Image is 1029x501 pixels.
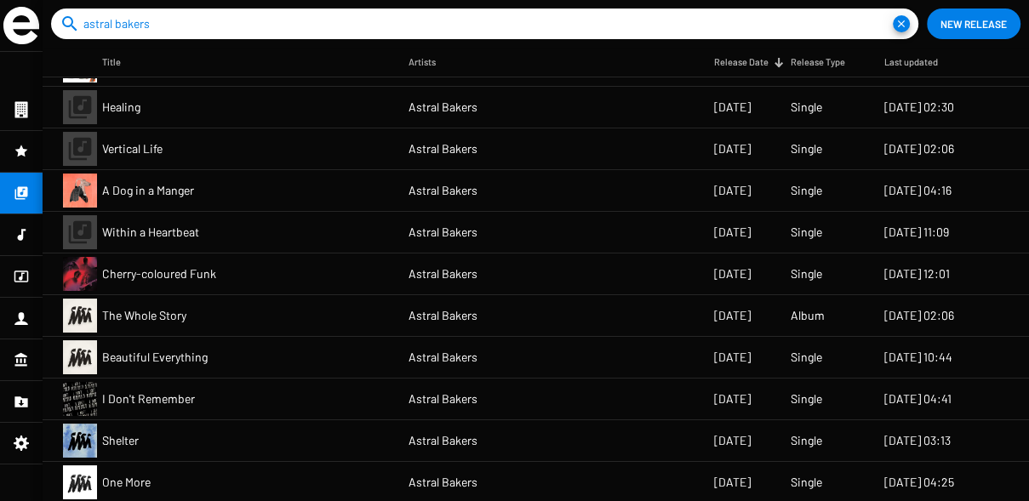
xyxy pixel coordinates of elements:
button: Clear [893,15,910,32]
img: A-Dog-in-a-Manger-%281%29.png [63,174,97,208]
span: Astral Bakers [409,390,477,407]
span: Astral Bakers [409,99,477,116]
span: [DATE] 11:09 [884,224,949,241]
div: Release Type [791,54,860,71]
span: Within a Heartbeat [102,224,199,241]
div: Release Date [714,54,769,71]
span: Single [791,265,822,282]
span: Single [791,474,822,491]
span: [DATE] 02:06 [884,140,954,157]
span: Astral Bakers [409,307,477,324]
span: Astral Bakers [409,474,477,491]
span: Single [791,349,822,366]
span: Astral Bakers [409,182,477,199]
span: New Release [940,9,1007,39]
span: Single [791,224,822,241]
button: New Release [927,9,1020,39]
span: [DATE] 04:16 [884,182,952,199]
span: [DATE] 02:06 [884,307,954,324]
img: Astral-Bakers-The-Whole-Story.jpg [63,340,97,374]
span: [DATE] [714,99,751,116]
span: [DATE] 10:44 [884,349,952,366]
span: [DATE] 04:41 [884,390,952,407]
div: Artists [409,54,436,71]
span: [DATE] [714,265,751,282]
img: I-Don-t-Remember---Astral-Bakers.jpg [63,382,97,416]
span: Vertical Life [102,140,163,157]
input: Search Releases... [83,9,893,39]
span: [DATE] 03:13 [884,432,951,449]
span: [DATE] [714,474,751,491]
span: Single [791,99,822,116]
img: grand-sigle.svg [3,7,39,44]
span: [DATE] [714,307,751,324]
span: [DATE] [714,390,751,407]
span: I Don't Remember [102,390,195,407]
span: Astral Bakers [409,140,477,157]
mat-icon: search [60,14,80,34]
div: Last updated [884,54,953,71]
img: Astral-Bakers-The-Whole-Story-clear.jpg [63,299,97,333]
div: Artists [409,54,451,71]
div: Last updated [884,54,938,71]
img: ARTWORK-SHELTER.jpg [63,424,97,458]
span: Astral Bakers [409,265,477,282]
span: One More [102,474,151,491]
span: Single [791,390,822,407]
span: [DATE] [714,224,751,241]
span: Shelter [102,432,139,449]
span: [DATE] 12:01 [884,265,950,282]
span: [DATE] 04:25 [884,474,954,491]
img: ARTWORK-Cherry-Coloured-Funk---Cover-Cocteau-Twins-Cover_0.jpg [63,257,97,291]
img: ASTRAL-BAKERS---ONE-MORE---3000x3000.jpg [63,465,97,499]
span: [DATE] 02:30 [884,99,954,116]
span: Cherry-coloured Funk [102,265,216,282]
span: Album [791,307,825,324]
span: Single [791,140,822,157]
span: Astral Bakers [409,349,477,366]
span: [DATE] [714,432,751,449]
span: [DATE] [714,182,751,199]
span: [DATE] [714,140,751,157]
span: Astral Bakers [409,224,477,241]
div: Release Type [791,54,845,71]
span: Healing [102,99,140,116]
div: Title [102,54,136,71]
span: Single [791,182,822,199]
span: [DATE] [714,349,751,366]
mat-icon: close [893,15,910,32]
div: Title [102,54,121,71]
span: A Dog in a Manger [102,182,194,199]
span: Astral Bakers [409,432,477,449]
div: Release Date [714,54,784,71]
span: Beautiful Everything [102,349,208,366]
span: The Whole Story [102,307,186,324]
span: Single [791,432,822,449]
